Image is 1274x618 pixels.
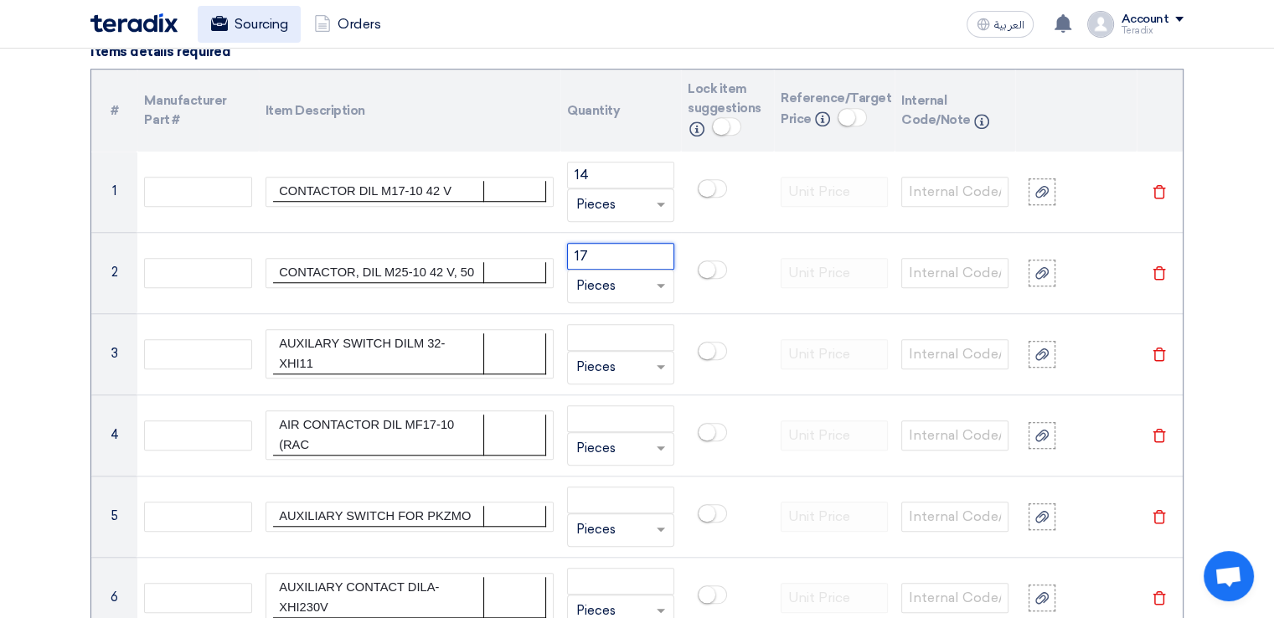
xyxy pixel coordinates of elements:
[259,70,560,152] th: Item Description
[781,502,888,532] input: Unit Price
[144,583,251,613] input: Model Number
[90,42,230,62] label: Items details required
[901,339,1008,369] input: Internal Code/Note
[279,184,451,198] span: CONTACTOR DIL M17-10 42 V
[1121,13,1168,27] div: Account
[266,177,554,207] div: Name
[1204,551,1254,601] a: Open chat
[91,476,137,557] td: 5
[91,232,137,313] td: 2
[901,583,1008,613] input: Internal Code/Note
[144,339,251,369] input: Model Number
[144,420,251,451] input: Model Number
[781,583,888,613] input: Unit Price
[901,502,1008,532] input: Internal Code/Note
[901,420,1008,451] input: Internal Code/Note
[1087,11,1114,38] img: profile_test.png
[301,6,394,43] a: Orders
[266,258,554,288] div: Name
[91,394,137,476] td: 4
[567,568,674,595] input: Amount
[781,258,888,288] input: Unit Price
[266,410,554,460] div: Name
[781,339,888,369] input: Unit Price
[688,81,761,116] span: Lock item suggestions
[567,487,674,513] input: Amount
[198,6,301,43] a: Sourcing
[1121,26,1184,35] div: Teradix
[567,324,674,351] input: Amount
[560,70,681,152] th: Quantity
[567,243,674,270] input: Amount
[144,177,251,207] input: Model Number
[567,405,674,432] input: Amount
[279,580,439,614] span: AUXILIARY CONTACT DILA-XHI230V
[781,420,888,451] input: Unit Price
[901,177,1008,207] input: Internal Code/Note
[91,70,137,152] th: Serial Number
[91,152,137,233] td: 1
[567,162,674,188] input: Amount
[137,70,258,152] th: Manufacturer Part #
[967,11,1034,38] button: العربية
[901,258,1008,288] input: Internal Code/Note
[144,502,251,532] input: Model Number
[90,13,178,33] img: Teradix logo
[993,19,1024,31] span: العربية
[901,93,971,127] span: Internal Code/Note
[266,329,554,379] div: Name
[279,337,445,370] span: AUXILARY SWITCH DILM 32-XHI11
[279,265,474,279] span: CONTACTOR, DIL M25-10 42 V, 50
[279,509,471,523] span: AUXILIARY SWITCH FOR PKZMO
[266,502,554,532] div: Name
[781,177,888,207] input: Unit Price
[279,418,454,451] span: AIR CONTACTOR DIL MF17-10 (RAC
[781,90,891,126] span: Reference/Target Price
[91,313,137,394] td: 3
[144,258,251,288] input: Model Number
